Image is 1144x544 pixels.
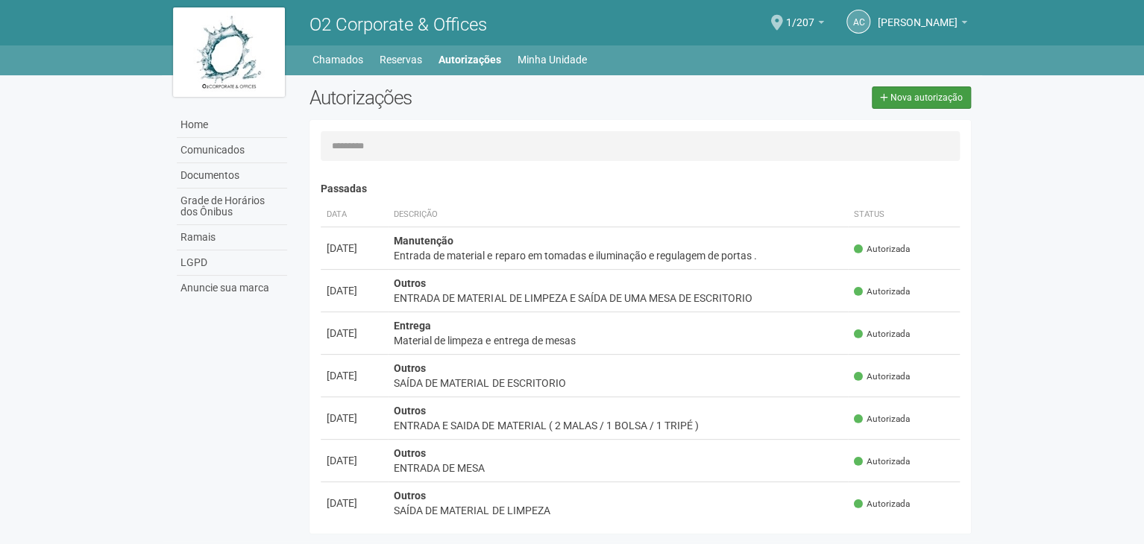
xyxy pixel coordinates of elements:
[177,276,287,300] a: Anuncie sua marca
[380,49,422,70] a: Reservas
[394,333,842,348] div: Material de limpeza e entrega de mesas
[848,203,960,227] th: Status
[854,498,910,510] span: Autorizada
[312,49,363,70] a: Chamados
[177,138,287,163] a: Comunicados
[394,277,426,289] strong: Outros
[173,7,285,97] img: logo.jpg
[388,203,848,227] th: Descrição
[518,49,587,70] a: Minha Unidade
[394,320,431,332] strong: Entrega
[327,368,382,383] div: [DATE]
[846,10,870,34] a: AC
[321,203,388,227] th: Data
[327,453,382,468] div: [DATE]
[890,92,963,103] span: Nova autorização
[327,283,382,298] div: [DATE]
[394,376,842,390] div: SAÍDA DE MATERIAL DE ESCRITORIO
[878,2,958,28] span: Andréa Cunha
[878,19,967,31] a: [PERSON_NAME]
[321,183,960,194] h4: Passadas
[309,86,629,109] h2: Autorizações
[177,113,287,138] a: Home
[327,241,382,256] div: [DATE]
[327,496,382,510] div: [DATE]
[177,163,287,189] a: Documentos
[439,49,501,70] a: Autorizações
[394,291,842,306] div: ENTRADA DE MATERIAL DE LIMPEZA E SAÍDA DE UMA MESA DE ESCRITORIO
[394,362,426,374] strong: Outros
[394,235,453,247] strong: Manutenção
[177,189,287,225] a: Grade de Horários dos Ônibus
[854,243,910,256] span: Autorizada
[786,19,824,31] a: 1/207
[854,285,910,298] span: Autorizada
[394,405,426,417] strong: Outros
[394,503,842,518] div: SAÍDA DE MATERIAL DE LIMPEZA
[854,328,910,341] span: Autorizada
[394,490,426,502] strong: Outros
[854,370,910,383] span: Autorizada
[394,447,426,459] strong: Outros
[394,418,842,433] div: ENTRADA E SAIDA DE MATERIAL ( 2 MALAS / 1 BOLSA / 1 TRIPÉ )
[872,86,971,109] a: Nova autorização
[327,411,382,426] div: [DATE]
[854,413,910,426] span: Autorizada
[786,2,814,28] span: 1/207
[394,248,842,263] div: Entrada de material e reparo em tomadas e iluminação e regulagem de portas .
[327,326,382,341] div: [DATE]
[177,250,287,276] a: LGPD
[854,455,910,468] span: Autorizada
[177,225,287,250] a: Ramais
[309,14,487,35] span: O2 Corporate & Offices
[394,461,842,475] div: ENTRADA DE MESA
